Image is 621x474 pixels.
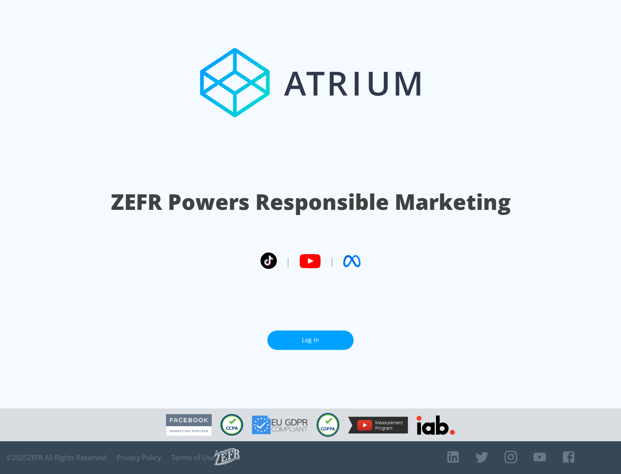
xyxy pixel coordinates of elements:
span: | [285,255,291,268]
a: Log In [267,331,354,350]
h1: ZEFR Powers Responsible Marketing [111,187,511,217]
img: YouTube Measurement Program [348,417,408,433]
span: © 2025 ZEFR All Rights Reserved [6,453,107,462]
span: | [329,255,335,268]
img: CCPA Compliant [220,414,243,436]
img: GDPR Compliant [252,415,308,434]
img: IAB [417,415,455,435]
a: Terms of Use [171,453,214,462]
a: Privacy Policy [117,453,161,462]
img: Facebook Marketing Partner [166,414,212,436]
img: COPPA Compliant [317,413,339,437]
